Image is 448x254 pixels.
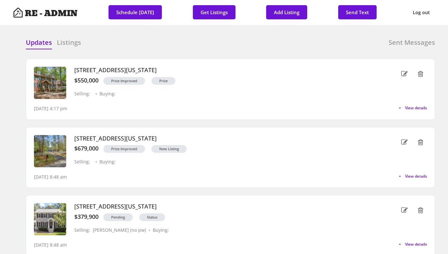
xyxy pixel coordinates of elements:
[103,213,133,221] button: Pending
[405,174,427,178] span: View details
[34,105,67,112] div: [DATE] 4:17 pm
[405,106,427,110] span: View details
[338,5,377,19] button: Send Text
[109,5,162,19] button: Schedule [DATE]
[74,203,372,210] h3: [STREET_ADDRESS][US_STATE]
[397,174,427,179] button: View details
[74,145,99,152] div: $679,000
[397,242,427,247] button: View details
[74,213,99,220] div: $379,900
[34,67,66,99] img: 20250508183039086701000000-o.jpg
[103,77,145,85] button: Price Improved
[34,135,66,167] img: 20250409202501095101000000-o.jpg
[74,135,372,142] h3: [STREET_ADDRESS][US_STATE]
[74,91,372,97] div: Selling: • Buying:
[151,77,175,85] button: Price
[139,213,165,221] button: Status
[397,105,427,111] button: View details
[408,5,435,20] button: Log out
[405,242,427,246] span: View details
[151,145,187,153] button: New Listing
[74,228,372,233] div: Selling: [PERSON_NAME] (no pw) • Buying:
[74,77,99,84] div: $550,000
[74,159,372,165] div: Selling: • Buying:
[193,5,235,19] button: Get Listings
[34,242,67,248] div: [DATE] 8:48 am
[34,203,66,235] img: 20250724172752824132000000-o.jpg
[34,174,67,180] div: [DATE] 8:48 am
[13,7,23,18] img: Artboard%201%20copy%203.svg
[57,38,81,47] h6: Listings
[103,145,145,153] button: Price Improved
[389,38,435,47] h6: Sent Messages
[25,9,78,18] h4: RE - ADMIN
[26,38,52,47] h6: Updates
[74,67,372,74] h3: [STREET_ADDRESS][US_STATE]
[266,5,307,19] button: Add Listing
